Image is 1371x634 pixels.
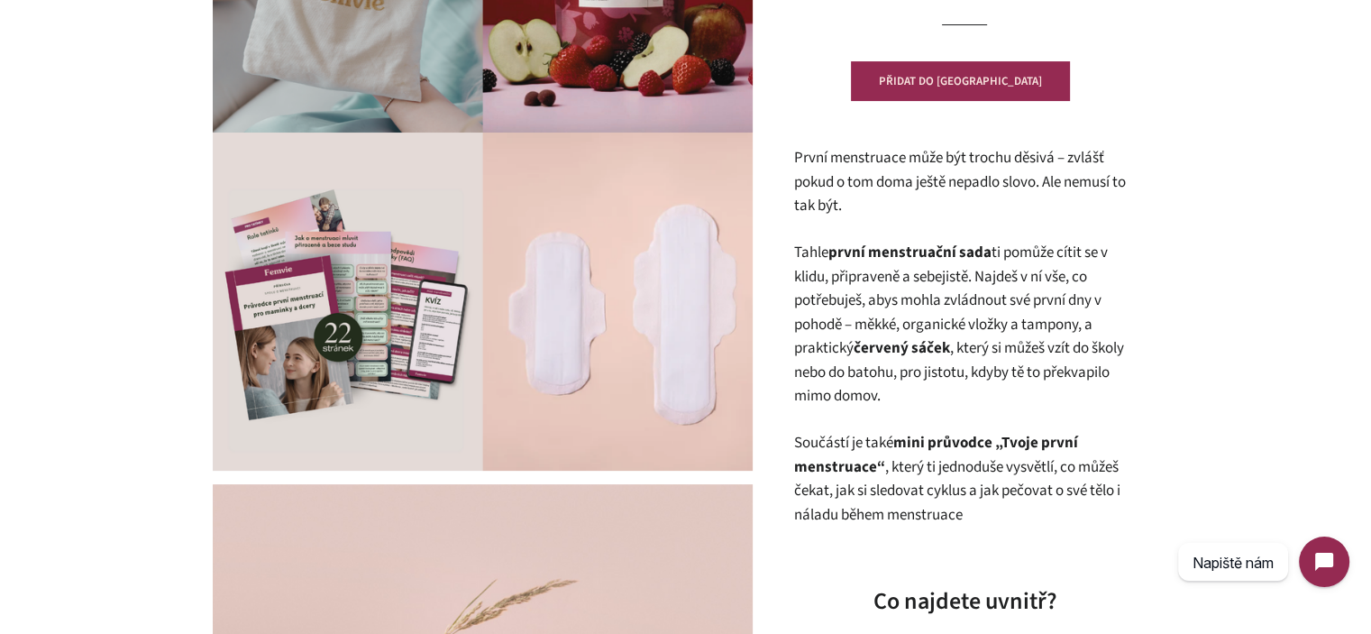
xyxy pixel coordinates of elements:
[793,146,1136,218] p: První menstruace může být trochu děsivá – zvlášť pokud o tom doma ještě nepadlo slovo. Ale nemusí...
[793,431,1136,527] p: Součástí je také , který ti jednoduše vysvětlí, co můžeš čekat, jak si sledovat cyklus a jak pečo...
[853,337,949,359] strong: červený sáček
[793,585,1136,618] h3: Co najdete uvnitř?
[879,73,1042,89] span: PŘIDAT DO [GEOGRAPHIC_DATA]
[851,61,1070,101] button: PŘIDAT DO [GEOGRAPHIC_DATA]
[793,241,1136,409] p: Tahle ti pomůže cítit se v klidu, připraveně a sebejistě. Najdeš v ní vše, co potřebuješ, abys mo...
[793,432,1077,478] strong: mini průvodce „Tvoje první menstruace“
[827,242,991,263] strong: první menstruační sada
